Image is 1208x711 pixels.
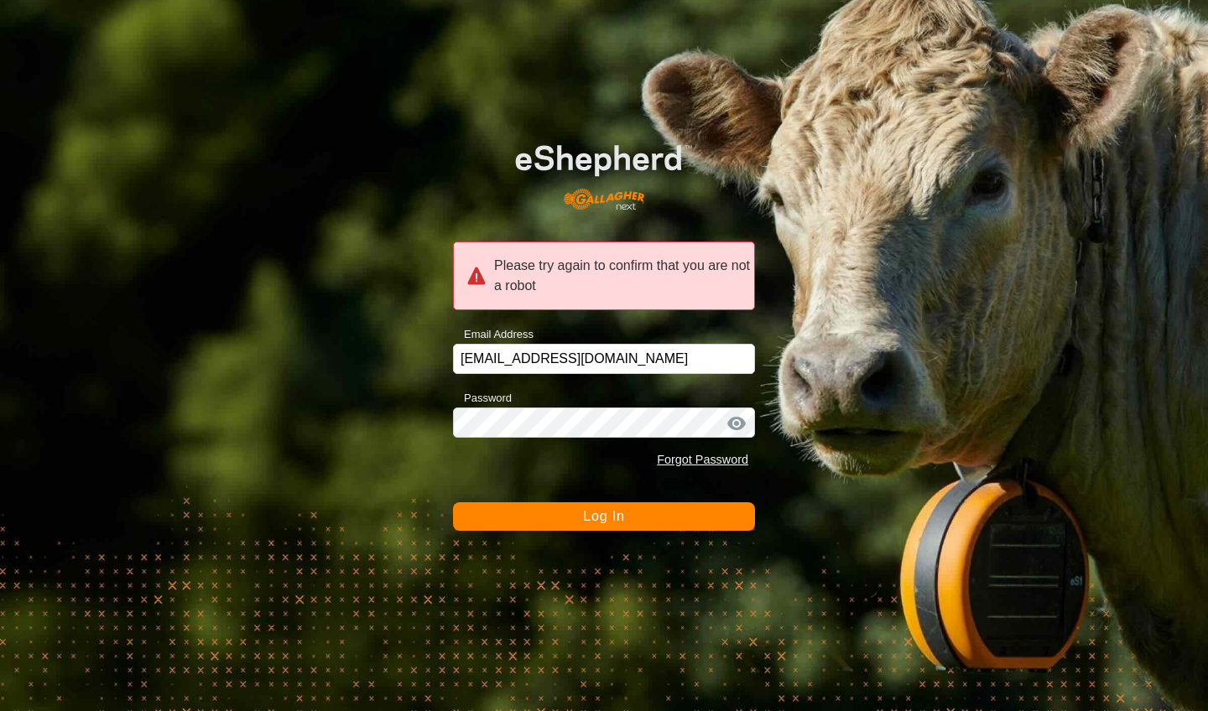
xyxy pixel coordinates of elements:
[583,509,624,523] span: Log In
[483,120,725,223] img: E-shepherd Logo
[657,453,748,466] a: Forgot Password
[453,326,534,343] label: Email Address
[453,502,755,531] button: Log In
[453,241,755,310] div: Please try again to confirm that you are not a robot
[453,390,512,407] label: Password
[453,344,755,374] input: Email Address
